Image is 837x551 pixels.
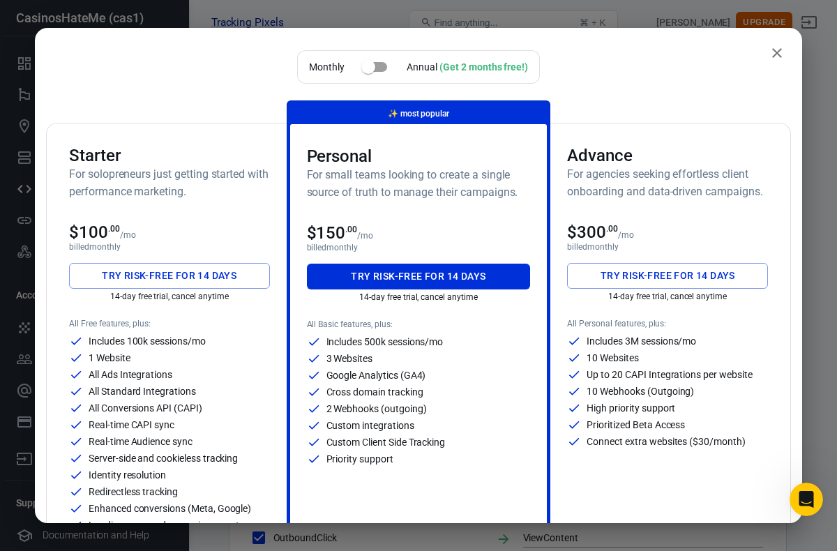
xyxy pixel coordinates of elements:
p: All Standard Integrations [89,386,196,396]
h3: Starter [69,146,270,165]
button: Try risk-free for 14 days [69,263,270,289]
span: $300 [567,222,618,242]
p: All Basic features, plus: [307,319,531,329]
p: Connect extra websites ($30/month) [587,437,745,446]
p: Real-time CAPI sync [89,420,174,430]
p: billed monthly [567,242,768,252]
p: Prioritized Beta Access [587,420,685,430]
button: close [763,39,791,67]
span: magic [388,109,398,119]
div: (Get 2 months free!) [439,61,528,73]
iframe: Intercom live chat [790,483,823,516]
sup: .00 [108,224,120,234]
p: Real-time Audience sync [89,437,193,446]
p: Includes 3M sessions/mo [587,336,696,346]
h6: For solopreneurs just getting started with performance marketing. [69,165,270,200]
p: /mo [618,230,634,240]
p: /mo [120,230,136,240]
p: All Conversions API (CAPI) [89,403,202,413]
p: 1 Website [89,353,130,363]
p: All Personal features, plus: [567,319,768,329]
p: billed monthly [307,243,531,252]
p: 14-day free trial, cancel anytime [69,292,270,301]
h6: For small teams looking to create a single source of truth to manage their campaigns. [307,166,531,201]
p: Server-side and cookieless tracking [89,453,238,463]
p: Identity resolution [89,470,166,480]
p: /mo [357,231,373,241]
p: 10 Websites [587,353,638,363]
p: Priority support [326,454,393,464]
p: Custom integrations [326,421,414,430]
h3: Advance [567,146,768,165]
p: Cross domain tracking [326,387,423,397]
p: Includes 100k sessions/mo [89,336,206,346]
p: High priority support [587,403,675,413]
button: Try risk-free for 14 days [567,263,768,289]
span: $100 [69,222,120,242]
div: Annual [407,60,528,75]
h6: For agencies seeking effortless client onboarding and data-driven campaigns. [567,165,768,200]
p: Includes 500k sessions/mo [326,337,444,347]
p: 14-day free trial, cancel anytime [307,292,531,302]
button: Try risk-free for 14 days [307,264,531,289]
p: most popular [388,107,449,121]
h3: Personal [307,146,531,166]
p: Landing page and campaign reports [89,520,244,530]
p: billed monthly [69,242,270,252]
p: 2 Webhooks (outgoing) [326,404,427,414]
p: Redirectless tracking [89,487,178,497]
p: All Ads Integrations [89,370,172,379]
p: All Free features, plus: [69,319,270,329]
p: Google Analytics (GA4) [326,370,426,380]
sup: .00 [345,225,357,234]
p: Monthly [309,60,345,75]
p: Up to 20 CAPI Integrations per website [587,370,752,379]
p: Enhanced conversions (Meta, Google) [89,504,251,513]
sup: .00 [606,224,618,234]
p: 14-day free trial, cancel anytime [567,292,768,301]
p: 10 Webhooks (Outgoing) [587,386,694,396]
p: 3 Websites [326,354,373,363]
span: $150 [307,223,358,243]
p: Custom Client Side Tracking [326,437,446,447]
